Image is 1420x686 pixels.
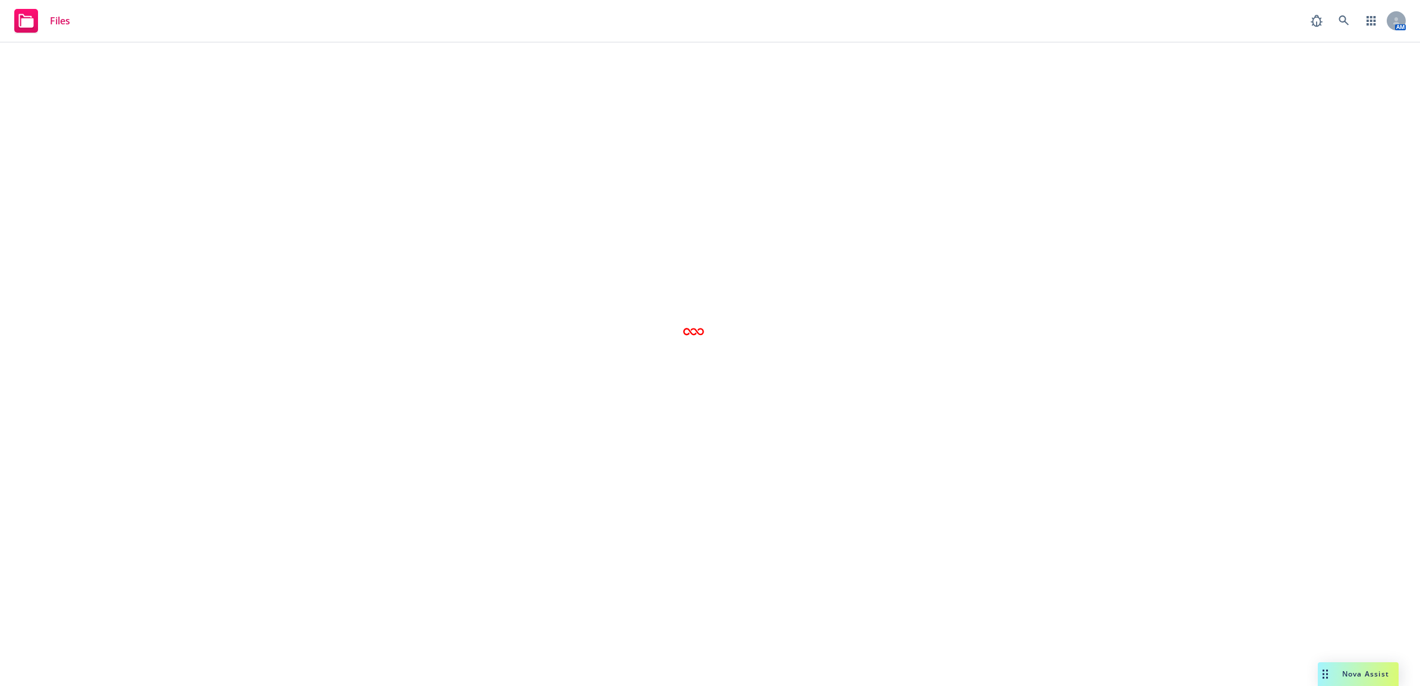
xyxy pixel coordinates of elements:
[1332,9,1356,33] a: Search
[1318,662,1399,686] button: Nova Assist
[1359,9,1383,33] a: Switch app
[1305,9,1329,33] a: Report a Bug
[1318,662,1333,686] div: Drag to move
[50,16,70,26] span: Files
[10,4,75,37] a: Files
[1342,669,1389,679] span: Nova Assist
